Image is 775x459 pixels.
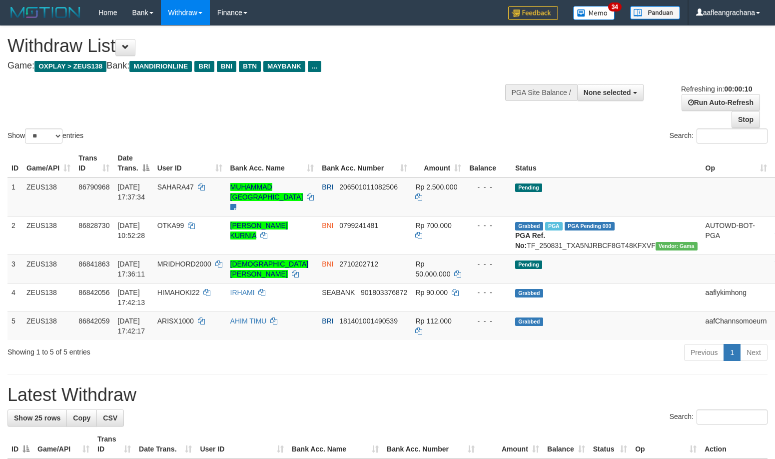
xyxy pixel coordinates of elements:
[22,177,74,216] td: ZEUS138
[25,128,62,143] select: Showentries
[515,260,542,269] span: Pending
[230,183,303,201] a: MUHAMMAD [GEOGRAPHIC_DATA]
[681,85,752,93] span: Refreshing in:
[22,254,74,283] td: ZEUS138
[511,149,702,177] th: Status
[543,430,589,458] th: Balance: activate to sort column ascending
[515,289,543,297] span: Grabbed
[702,311,771,340] td: aafChannsomoeurn
[701,430,768,458] th: Action
[78,183,109,191] span: 86790968
[684,344,724,361] a: Previous
[469,220,507,230] div: - - -
[702,216,771,254] td: AUTOWD-BOT-PGA
[322,183,333,191] span: BRI
[230,260,309,278] a: [DEMOGRAPHIC_DATA][PERSON_NAME]
[415,183,457,191] span: Rp 2.500.000
[33,430,93,458] th: Game/API: activate to sort column ascending
[7,216,22,254] td: 2
[670,409,768,424] label: Search:
[577,84,644,101] button: None selected
[515,231,545,249] b: PGA Ref. No:
[415,221,451,229] span: Rp 700.000
[117,221,145,239] span: [DATE] 10:52:28
[383,430,479,458] th: Bank Acc. Number: activate to sort column ascending
[129,61,192,72] span: MANDIRIONLINE
[469,316,507,326] div: - - -
[339,260,378,268] span: Copy 2710202712 to clipboard
[505,84,577,101] div: PGA Site Balance /
[732,111,760,128] a: Stop
[565,222,615,230] span: PGA Pending
[7,311,22,340] td: 5
[589,430,631,458] th: Status: activate to sort column ascending
[239,61,261,72] span: BTN
[608,2,622,11] span: 34
[78,260,109,268] span: 86841863
[78,221,109,229] span: 86828730
[702,283,771,311] td: aaflykimhong
[7,409,67,426] a: Show 25 rows
[117,288,145,306] span: [DATE] 17:42:13
[339,221,378,229] span: Copy 0799241481 to clipboard
[263,61,305,72] span: MAYBANK
[411,149,465,177] th: Amount: activate to sort column ascending
[508,6,558,20] img: Feedback.jpg
[415,260,450,278] span: Rp 50.000.000
[157,288,200,296] span: HIMAHOKI22
[157,260,211,268] span: MRIDHORD2000
[469,182,507,192] div: - - -
[7,36,507,56] h1: Withdraw List
[7,128,83,143] label: Show entries
[73,414,90,422] span: Copy
[7,385,768,405] h1: Latest Withdraw
[157,221,184,229] span: OTKA99
[322,317,333,325] span: BRI
[339,183,398,191] span: Copy 206501011082506 to clipboard
[7,254,22,283] td: 3
[515,317,543,326] span: Grabbed
[7,149,22,177] th: ID
[465,149,511,177] th: Balance
[7,343,315,357] div: Showing 1 to 5 of 5 entries
[153,149,226,177] th: User ID: activate to sort column ascending
[631,430,701,458] th: Op: activate to sort column ascending
[226,149,318,177] th: Bank Acc. Name: activate to sort column ascending
[511,216,702,254] td: TF_250831_TXA5NJRBCF8GT48KFXVF
[157,183,194,191] span: SAHARA47
[322,221,333,229] span: BNI
[573,6,615,20] img: Button%20Memo.svg
[469,287,507,297] div: - - -
[74,149,113,177] th: Trans ID: activate to sort column ascending
[630,6,680,19] img: panduan.png
[670,128,768,143] label: Search:
[135,430,196,458] th: Date Trans.: activate to sort column ascending
[469,259,507,269] div: - - -
[318,149,411,177] th: Bank Acc. Number: activate to sort column ascending
[545,222,563,230] span: Marked by aafsreyleap
[702,149,771,177] th: Op: activate to sort column ascending
[724,85,752,93] strong: 00:00:10
[322,288,355,296] span: SEABANK
[339,317,398,325] span: Copy 181401001490539 to clipboard
[479,430,543,458] th: Amount: activate to sort column ascending
[515,222,543,230] span: Grabbed
[194,61,214,72] span: BRI
[288,430,383,458] th: Bank Acc. Name: activate to sort column ascending
[78,288,109,296] span: 86842056
[7,430,33,458] th: ID: activate to sort column descending
[7,5,83,20] img: MOTION_logo.png
[230,288,255,296] a: IRHAMI
[34,61,106,72] span: OXPLAY > ZEUS138
[697,409,768,424] input: Search:
[656,242,698,250] span: Vendor URL: https://trx31.1velocity.biz
[93,430,135,458] th: Trans ID: activate to sort column ascending
[740,344,768,361] a: Next
[724,344,741,361] a: 1
[415,288,448,296] span: Rp 90.000
[22,283,74,311] td: ZEUS138
[14,414,60,422] span: Show 25 rows
[584,88,631,96] span: None selected
[415,317,451,325] span: Rp 112.000
[117,317,145,335] span: [DATE] 17:42:17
